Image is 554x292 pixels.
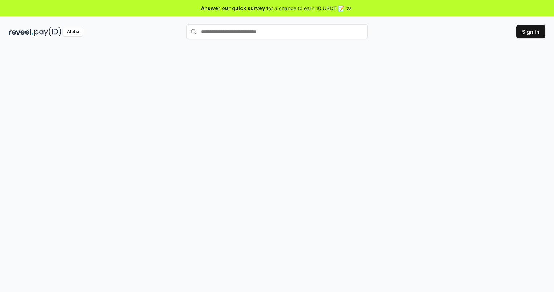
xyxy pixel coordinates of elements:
div: Alpha [63,27,83,36]
button: Sign In [516,25,545,38]
span: for a chance to earn 10 USDT 📝 [266,4,344,12]
span: Answer our quick survey [201,4,265,12]
img: pay_id [34,27,61,36]
img: reveel_dark [9,27,33,36]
